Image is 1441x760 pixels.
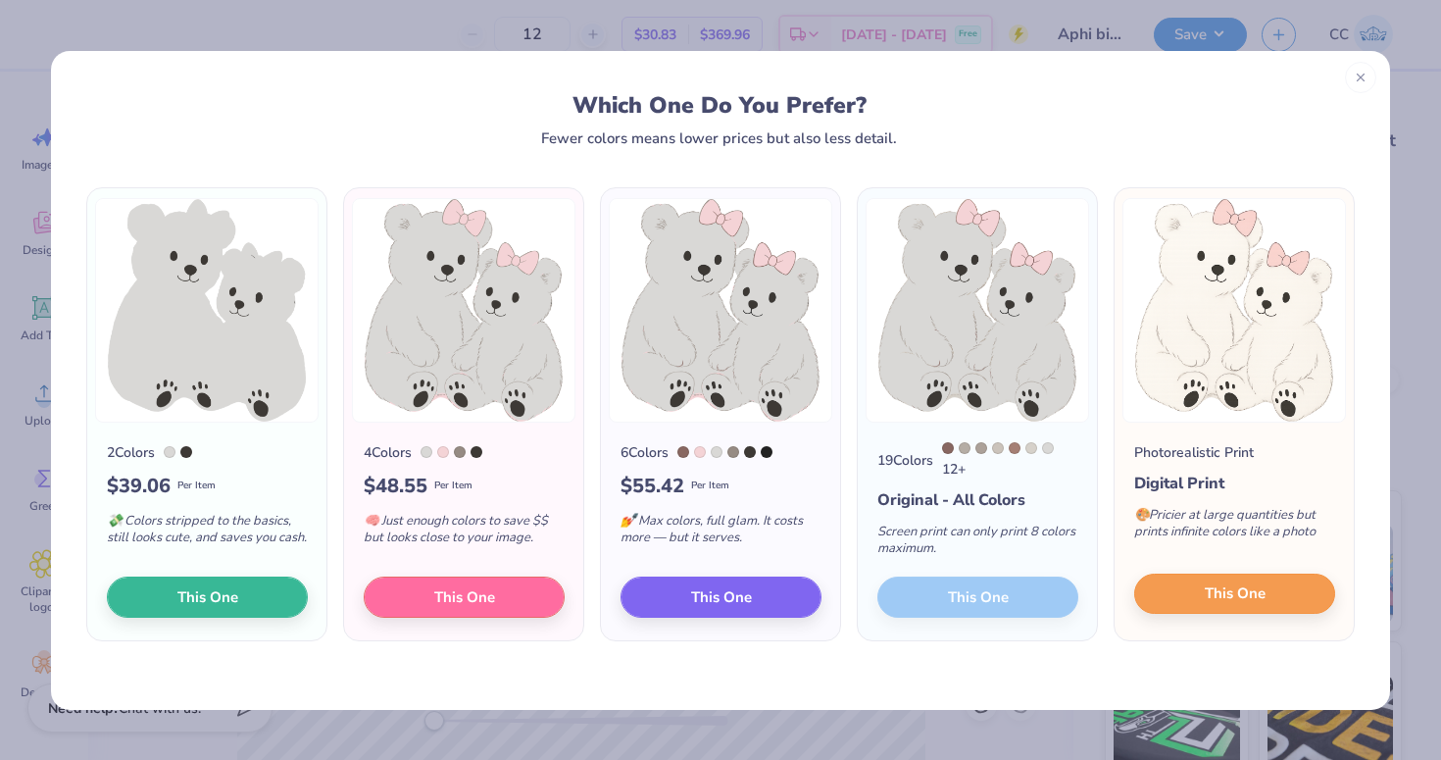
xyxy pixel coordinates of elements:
span: 💅 [621,512,636,530]
span: Per Item [434,479,472,493]
div: Warm Gray 7 C [727,446,739,458]
div: Original - All Colors [877,488,1078,512]
div: 698 C [694,446,706,458]
div: Neutral Black C [761,446,772,458]
div: Cool Gray 1 C [421,446,432,458]
div: Which One Do You Prefer? [105,92,1335,119]
img: 6 color option [609,198,832,423]
span: This One [691,585,752,608]
div: Black 7 C [180,446,192,458]
div: Fewer colors means lower prices but also less detail. [541,130,897,146]
span: $ 39.06 [107,472,171,501]
span: This One [177,585,238,608]
div: 19 Colors [877,450,933,471]
div: Cool Gray 1 C [1042,442,1054,454]
span: $ 55.42 [621,472,684,501]
div: Digital Print [1134,472,1335,495]
div: Warm Gray 4 C [959,442,970,454]
div: Colors stripped to the basics, still looks cute, and saves you cash. [107,501,308,566]
span: Per Item [177,479,216,493]
img: 19 color option [866,198,1089,423]
div: 7614 C [1009,442,1020,454]
div: Just enough colors to save $$ but looks close to your image. [364,501,565,566]
div: Black 7 C [471,446,482,458]
div: 698 C [437,446,449,458]
div: 7615 C [677,446,689,458]
div: Max colors, full glam. It costs more — but it serves. [621,501,821,566]
div: 6 Colors [621,442,669,463]
span: Per Item [691,479,729,493]
div: Cool Gray 1 C [164,446,175,458]
button: This One [1134,574,1335,615]
div: 12 + [942,442,1078,480]
span: 🧠 [364,512,379,530]
div: Cool Gray 1 C [711,446,722,458]
img: Photorealistic preview [1122,198,1346,423]
div: 2 Colors [107,442,155,463]
div: 7615 C [942,442,954,454]
button: This One [364,577,565,618]
img: 2 color option [95,198,319,423]
img: 4 color option [352,198,575,423]
span: $ 48.55 [364,472,427,501]
div: Warm Gray 7 C [454,446,466,458]
span: This One [1205,583,1266,605]
div: Photorealistic Print [1134,442,1254,463]
div: Black 7 C [744,446,756,458]
span: 🎨 [1134,506,1150,524]
span: This One [434,585,495,608]
button: This One [107,577,308,618]
div: Pricier at large quantities but prints infinite colors like a photo [1134,495,1335,560]
span: 💸 [107,512,123,530]
div: 4 Colors [364,442,412,463]
div: Warm Gray 1 C [1025,442,1037,454]
button: This One [621,577,821,618]
div: Screen print can only print 8 colors maximum. [877,512,1078,577]
div: Warm Gray 2 C [992,442,1004,454]
div: Warm Gray 5 C [975,442,987,454]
